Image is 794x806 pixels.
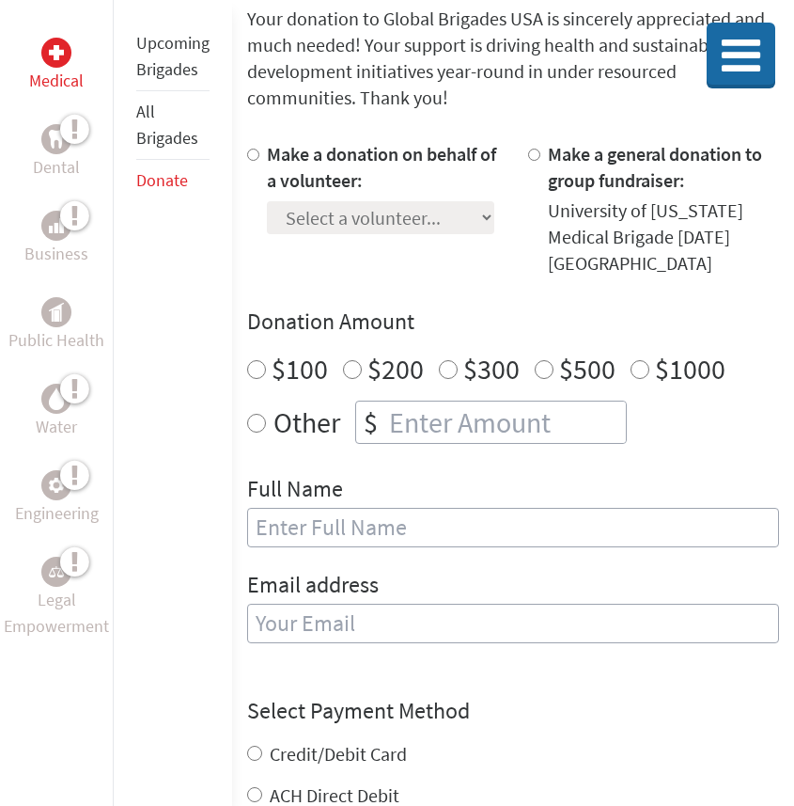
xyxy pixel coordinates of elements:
div: Medical [41,38,71,68]
p: Business [24,241,88,267]
p: Public Health [8,327,104,354]
p: Your donation to Global Brigades USA is sincerely appreciated and much needed! Your support is dr... [247,6,779,111]
div: Business [41,211,71,241]
input: Enter Amount [385,402,626,443]
label: Other [273,401,340,444]
div: Public Health [41,297,71,327]
a: EngineeringEngineering [15,470,99,527]
label: $100 [272,351,328,387]
label: $300 [463,351,520,387]
div: Legal Empowerment [41,557,71,587]
p: Legal Empowerment [4,587,109,640]
label: Email address [247,570,379,604]
a: MedicalMedical [29,38,84,94]
h4: Select Payment Method [247,696,779,726]
div: $ [356,402,385,443]
a: DentalDental [33,124,80,181]
div: Dental [41,124,71,154]
p: Engineering [15,500,99,527]
h4: Donation Amount [247,307,779,337]
a: BusinessBusiness [24,211,88,267]
img: Engineering [49,478,64,493]
div: Engineering [41,470,71,500]
label: $1000 [655,351,725,387]
li: All Brigades [136,91,210,160]
label: $200 [367,351,424,387]
a: Upcoming Brigades [136,32,210,80]
label: Make a general donation to group fundraiser: [548,142,762,192]
img: Medical [49,45,64,60]
img: Dental [49,130,64,148]
label: $500 [559,351,615,387]
p: Dental [33,154,80,181]
input: Your Email [247,604,779,643]
p: Medical [29,68,84,94]
li: Upcoming Brigades [136,23,210,91]
input: Enter Full Name [247,508,779,547]
a: Public HealthPublic Health [8,297,104,354]
p: Water [36,414,77,440]
div: University of [US_STATE] Medical Brigade [DATE] [GEOGRAPHIC_DATA] [548,198,779,277]
a: Legal EmpowermentLegal Empowerment [4,557,109,640]
a: All Brigades [136,101,198,149]
a: Donate [136,169,188,191]
img: Business [49,218,64,233]
li: Donate [136,160,210,201]
label: Credit/Debit Card [270,742,407,766]
a: WaterWater [36,384,77,440]
img: Water [49,387,64,409]
div: Water [41,384,71,414]
img: Public Health [49,303,64,322]
label: Full Name [247,474,343,508]
label: Make a donation on behalf of a volunteer: [267,142,496,192]
img: Legal Empowerment [49,566,64,577]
